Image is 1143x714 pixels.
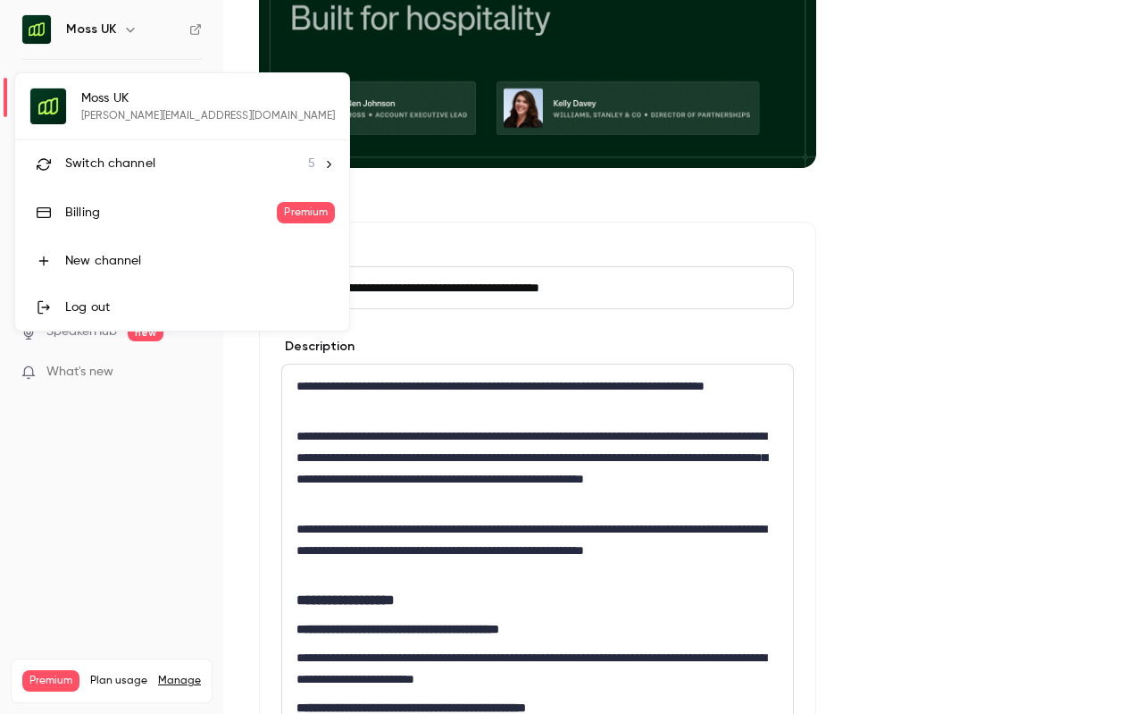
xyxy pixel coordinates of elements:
span: Premium [277,202,335,223]
div: Billing [65,204,277,222]
div: Log out [65,298,335,316]
div: New channel [65,252,335,270]
span: Switch channel [65,155,155,173]
span: 5 [308,155,315,173]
